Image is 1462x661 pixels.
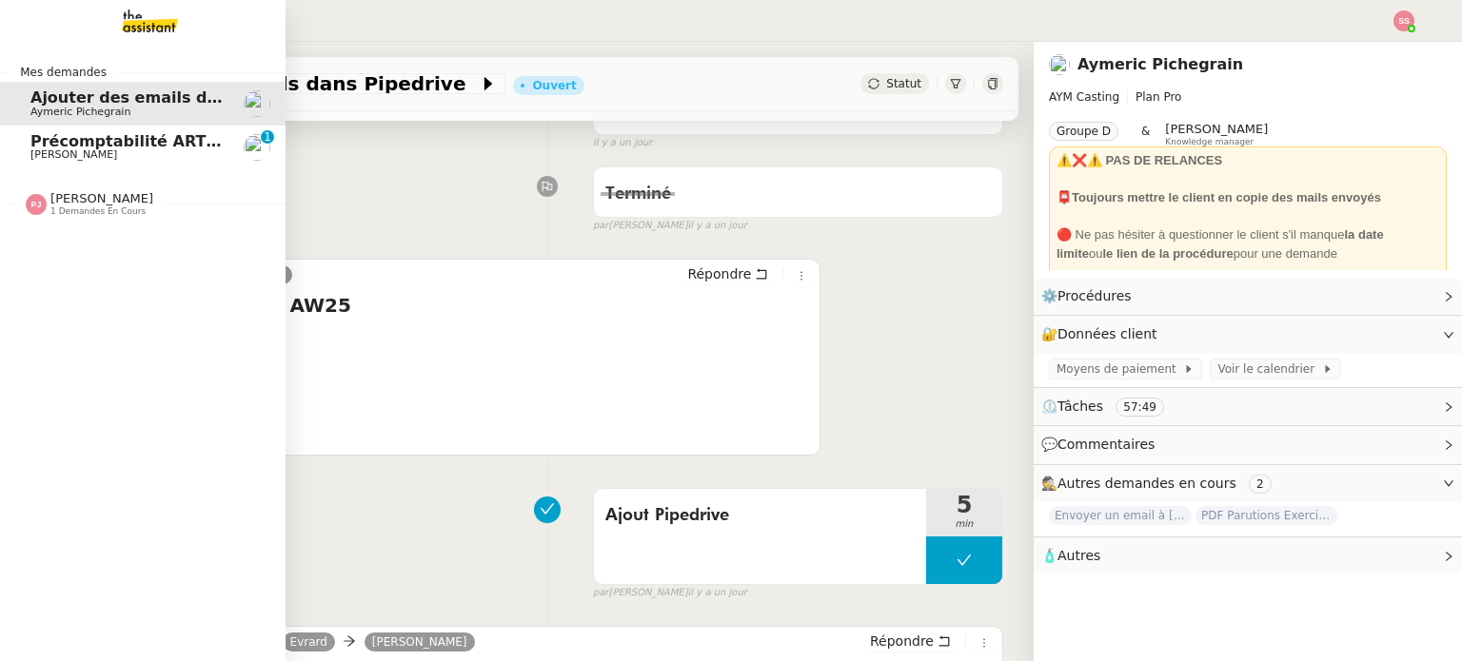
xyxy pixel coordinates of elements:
[1057,288,1132,303] span: Procédures
[681,263,775,284] button: Répondre
[261,130,274,144] nz-badge-sup: 1
[99,74,479,93] span: Ajouter des emails dans Pipedrive
[1136,90,1181,104] span: Plan Pro
[1041,437,1163,452] span: 💬
[1165,122,1268,136] span: [PERSON_NAME]
[870,632,934,651] span: Répondre
[593,218,747,234] small: [PERSON_NAME]
[1141,122,1150,146] span: &
[1034,537,1462,574] div: 🧴Autres
[1165,137,1254,147] span: Knowledge manager
[100,328,812,347] div: Put her as producer
[1034,465,1462,502] div: 🕵️Autres demandes en cours 2
[593,585,747,601] small: [PERSON_NAME]
[688,218,747,234] span: il y a un jour
[532,80,576,91] div: Ouvert
[244,134,270,161] img: users%2FSoHiyPZ6lTh48rkksBJmVXB4Fxh1%2Favatar%2F784cdfc3-6442-45b8-8ed3-42f1cc9271a4
[1034,426,1462,463] div: 💬Commentaires
[1116,398,1164,417] nz-tag: 57:49
[1057,153,1222,167] strong: ⚠️❌⚠️ PAS DE RELANCES
[863,631,958,651] button: Répondre
[605,103,662,120] span: Ouvert
[1034,278,1462,315] div: ⚙️Procédures
[264,130,271,147] p: 1
[593,135,652,151] span: il y a un jour
[30,88,324,107] span: Ajouter des emails dans Pipedrive
[1041,323,1165,345] span: 🔐
[30,148,117,161] span: [PERSON_NAME]
[1057,548,1100,563] span: Autres
[1249,475,1272,494] nz-tag: 2
[605,501,915,530] span: Ajout Pipedrive
[593,585,609,601] span: par
[1057,227,1384,261] strong: la date limite
[100,292,812,319] h4: Re: Gave fra COS AW25
[605,185,671,203] span: Terminé
[1102,246,1233,261] strong: le lien de la procédure
[1057,399,1103,414] span: Tâches
[688,585,747,601] span: il y a un jour
[1057,188,1439,207] div: 📮
[1165,122,1268,146] app-user-label: Knowledge manager
[1041,399,1180,414] span: ⏲️
[1041,476,1279,491] span: 🕵️
[687,264,751,283] span: Répondre
[886,77,921,90] span: Statut
[1057,437,1155,452] span: Commentaires
[283,633,335,651] a: Evrard
[1041,548,1100,563] span: 🧴
[1195,506,1338,525] span: PDF Parutions Exercices de style - 4 août 2025
[1057,360,1183,379] span: Moyens de paiement
[926,516,1002,533] span: min
[30,106,130,118] span: Aymeric Pichegrain
[30,132,409,150] span: Précomptabilité ARTRADE - septembre 2025
[1057,225,1439,262] div: 🔴 Ne pas hésiter à questionner le client s'il manque ou pour une demande
[1049,506,1192,525] span: Envoyer un email à [PERSON_NAME]
[1217,360,1321,379] span: Voir le calendrier
[1041,285,1140,307] span: ⚙️
[50,191,153,205] span: [PERSON_NAME]
[1049,122,1118,141] nz-tag: Groupe D
[244,90,270,117] img: users%2F1PNv5soDtMeKgnH5onPMHqwjzQn1%2Favatar%2Fd0f44614-3c2d-49b8-95e9-0356969fcfd1
[1077,55,1243,73] a: Aymeric Pichegrain
[593,218,609,234] span: par
[1049,54,1070,75] img: users%2F1PNv5soDtMeKgnH5onPMHqwjzQn1%2Favatar%2Fd0f44614-3c2d-49b8-95e9-0356969fcfd1
[9,63,118,82] span: Mes demandes
[1057,476,1236,491] span: Autres demandes en cours
[1049,90,1119,104] span: AYM Casting
[1057,326,1157,341] span: Données client
[926,494,1002,516] span: 5
[1072,190,1381,204] strong: Toujours mettre le client en copie des mails envoyés
[26,194,47,215] img: svg
[1393,10,1414,31] img: svg
[1034,316,1462,353] div: 🔐Données client
[365,633,475,651] a: [PERSON_NAME]
[50,206,146,217] span: 1 demandes en cours
[1034,388,1462,425] div: ⏲️Tâches 57:49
